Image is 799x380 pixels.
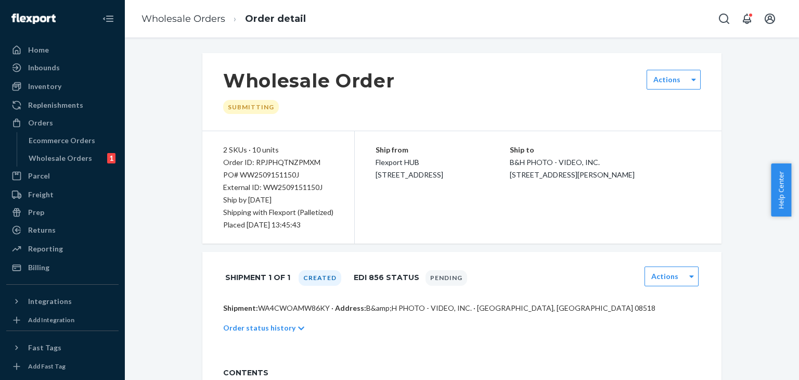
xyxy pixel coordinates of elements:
div: External ID: WW2509151150J [223,181,333,194]
a: Prep [6,204,119,221]
a: Home [6,42,119,58]
div: Orders [28,118,53,128]
div: Order ID: RPJPHQTNZPMXM [223,156,333,169]
a: Billing [6,259,119,276]
button: Help Center [771,163,791,217]
span: Shipment: [223,303,258,312]
div: Prep [28,207,44,218]
div: Parcel [28,171,50,181]
div: Inbounds [28,62,60,73]
div: Wholesale Orders [29,153,92,163]
div: Reporting [28,244,63,254]
h1: EDI 856 Status [354,267,419,288]
a: Replenishments [6,97,119,113]
div: Freight [28,189,54,200]
span: Address: [335,303,366,312]
a: Wholesale Orders1 [23,150,119,167]
button: Open Search Box [714,8,734,29]
p: WA4CWOAMW86KY · B&amp;H PHOTO - VIDEO, INC. · [GEOGRAPHIC_DATA], [GEOGRAPHIC_DATA] 08518 [223,303,701,313]
div: Inventory [28,81,61,92]
div: Ecommerce Orders [29,135,95,146]
h1: Wholesale Order [223,70,395,92]
div: PO# WW2509151150J [223,169,333,181]
p: Ship by [DATE] [223,194,333,206]
button: Integrations [6,293,119,310]
p: Order status history [223,323,295,333]
div: Returns [28,225,56,235]
a: Add Integration [6,314,119,326]
p: Shipping with Flexport (Palletized) [223,206,333,219]
h1: Shipment 1 of 1 [225,267,290,288]
button: Open account menu [759,8,780,29]
ol: breadcrumbs [133,4,314,34]
a: Returns [6,222,119,238]
div: Fast Tags [28,343,61,353]
div: Add Integration [28,315,74,324]
span: CONTENTS [223,368,701,378]
a: Order detail [245,13,306,24]
div: Replenishments [28,100,83,110]
a: Freight [6,186,119,203]
a: Parcel [6,168,119,184]
p: Ship from [376,144,510,156]
div: 1 [107,153,115,163]
div: Add Fast Tag [28,362,66,371]
div: Home [28,45,49,55]
a: Reporting [6,240,119,257]
a: Wholesale Orders [141,13,225,24]
a: Inbounds [6,59,119,76]
div: Billing [28,262,49,273]
div: 2 SKUs · 10 units [223,144,333,156]
div: Created [299,270,341,286]
label: Actions [653,74,680,85]
span: Flexport HUB [STREET_ADDRESS] [376,158,443,179]
button: Fast Tags [6,339,119,356]
img: Flexport logo [11,14,56,24]
a: Orders [6,115,119,131]
a: Inventory [6,78,119,95]
div: Placed [DATE] 13:45:43 [223,219,333,231]
label: Actions [651,271,678,282]
div: Integrations [28,296,72,307]
p: Ship to [510,144,701,156]
a: Add Fast Tag [6,360,119,373]
button: Close Navigation [98,8,119,29]
div: Pending [426,270,467,286]
a: Ecommerce Orders [23,132,119,149]
span: B&H PHOTO - VIDEO, INC. [STREET_ADDRESS][PERSON_NAME] [510,158,635,179]
button: Open notifications [737,8,757,29]
div: Submitting [223,100,279,114]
